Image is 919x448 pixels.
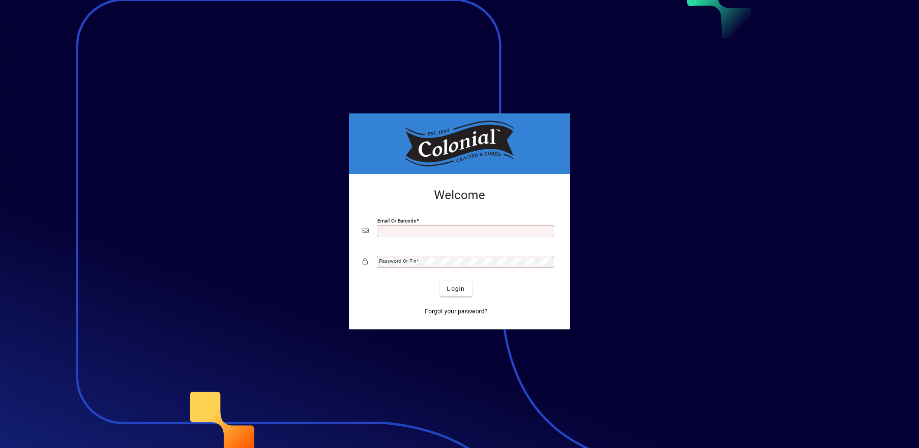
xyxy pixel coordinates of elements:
span: Login [447,284,465,293]
h2: Welcome [363,188,556,203]
span: Forgot your password? [425,307,488,316]
mat-label: Password or Pin [379,258,416,264]
button: Login [440,281,472,297]
mat-label: Email or Barcode [377,218,416,224]
a: Forgot your password? [421,303,491,319]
